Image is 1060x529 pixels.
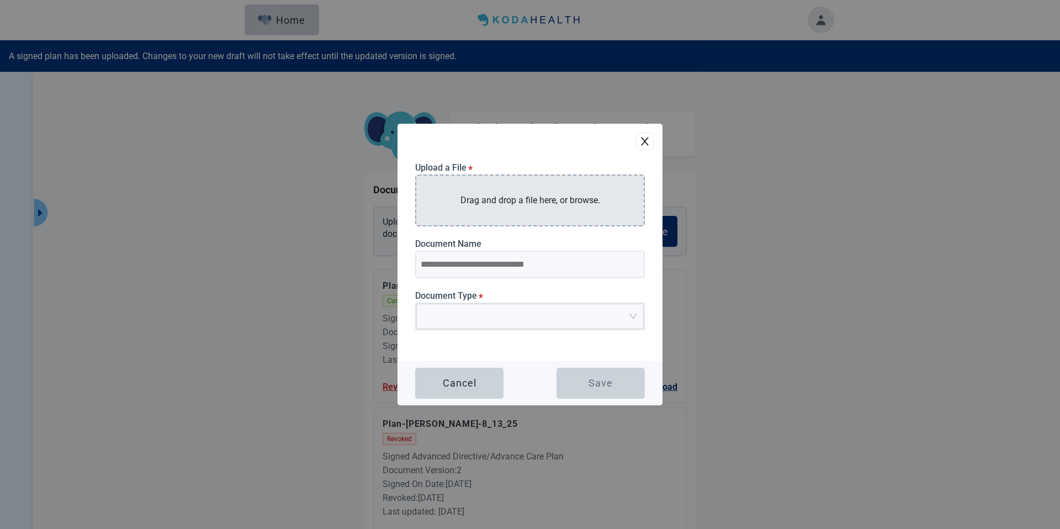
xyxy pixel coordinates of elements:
[443,378,476,389] div: Cancel
[639,136,650,147] span: close
[556,368,645,399] button: Save
[589,378,613,389] div: Save
[415,239,645,249] label: Document Name
[415,368,504,399] button: Cancel
[415,290,645,301] label: Document Type
[460,193,600,207] p: Drag and drop a file here, or browse.
[636,133,654,150] button: close
[415,162,645,173] label: Upload a File
[415,174,645,226] div: Drag and drop a file here, or browse.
